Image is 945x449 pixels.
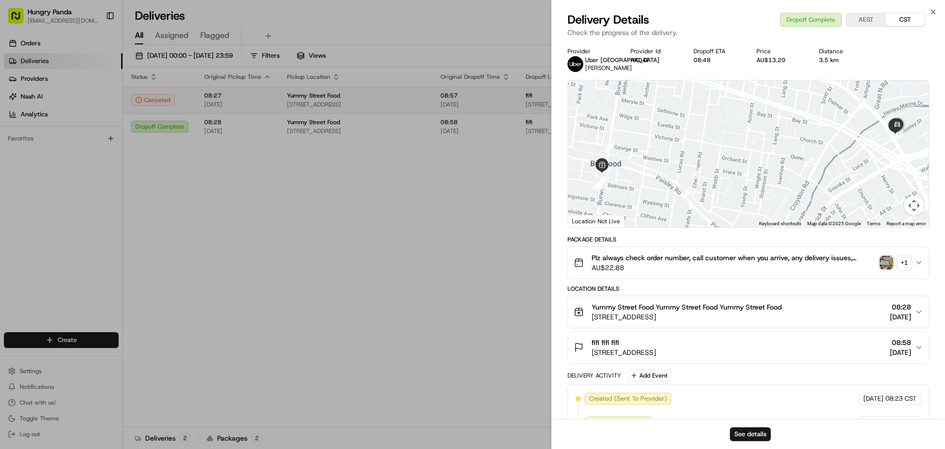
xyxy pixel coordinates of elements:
[567,47,615,55] div: Provider
[570,214,603,227] img: Google
[880,256,911,270] button: photo_proof_of_pickup image+1
[603,141,614,152] div: 6
[44,104,135,112] div: We're available if you need us!
[693,56,741,64] div: 08:48
[890,312,911,322] span: [DATE]
[593,178,604,189] div: 4
[570,214,603,227] a: Open this area in Google Maps (opens a new window)
[897,256,911,270] div: + 1
[589,394,667,403] span: Created (Sent To Provider)
[592,178,603,189] div: 2
[31,153,80,161] span: [PERSON_NAME]
[83,221,91,229] div: 💻
[855,100,866,111] div: 11
[26,64,162,74] input: Clear
[759,220,801,227] button: Keyboard shortcuts
[730,427,771,441] button: See details
[567,372,621,380] div: Delivery Activity
[44,94,161,104] div: Start new chat
[890,347,911,357] span: [DATE]
[803,156,814,167] div: 10
[568,215,625,227] div: Location Not Live
[756,47,804,55] div: Price
[890,338,911,347] span: 08:58
[592,312,782,322] span: [STREET_ADDRESS]
[20,153,28,161] img: 1736555255976-a54dd68f-1ca7-489b-9aae-adbdc363a1c4
[592,253,876,263] span: Plz always check order number, call customer when you arrive, any delivery issues, Contact WhatsA...
[167,97,179,109] button: Start new chat
[904,196,924,215] button: Map camera controls
[885,13,925,26] button: CST
[567,12,649,28] span: Delivery Details
[10,94,28,112] img: 1736555255976-a54dd68f-1ca7-489b-9aae-adbdc363a1c4
[592,302,782,312] span: Yummy Street Food Yummy Street Food Yummy Street Food
[568,296,929,328] button: Yummy Street Food Yummy Street Food Yummy Street Food[STREET_ADDRESS]08:28[DATE]
[568,332,929,363] button: fifi fifi fifi[STREET_ADDRESS]08:58[DATE]
[10,10,30,30] img: Nash
[819,56,866,64] div: 3.5 km
[98,244,119,252] span: Pylon
[93,220,158,230] span: API Documentation
[87,153,110,161] span: 8月19日
[592,263,876,273] span: AU$22.88
[693,47,741,55] div: Dropoff ETA
[890,302,911,312] span: 08:28
[627,370,671,381] button: Add Event
[819,47,866,55] div: Distance
[21,94,38,112] img: 1753817452368-0c19585d-7be3-40d9-9a41-2dc781b3d1eb
[10,143,26,159] img: Bea Lacdao
[567,236,929,243] div: Package Details
[630,47,678,55] div: Provider Id
[38,179,61,187] span: 8月15日
[69,244,119,252] a: Powered byPylon
[681,187,692,198] div: 8
[10,39,179,55] p: Welcome 👋
[6,216,79,234] a: 📗Knowledge Base
[10,221,18,229] div: 📗
[598,173,609,184] div: 3
[589,418,648,427] span: Not Assigned Driver
[585,56,660,64] span: Uber [GEOGRAPHIC_DATA]
[807,221,861,226] span: Map data ©2025 Google
[567,28,929,37] p: Check the progress of the delivery.
[863,418,883,427] span: [DATE]
[846,13,885,26] button: AEST
[153,126,179,138] button: See all
[592,338,619,347] span: fifi fifi fifi
[79,216,162,234] a: 💻API Documentation
[567,56,583,72] img: uber-new-logo.jpeg
[630,56,649,64] button: AA04F
[82,153,85,161] span: •
[885,418,916,427] span: 08:23 CST
[691,168,702,178] div: 9
[867,221,881,226] a: Terms
[10,128,66,136] div: Past conversations
[567,285,929,293] div: Location Details
[885,394,916,403] span: 08:23 CST
[585,64,632,72] span: [PERSON_NAME]
[886,221,926,226] a: Report a map error
[596,179,606,190] div: 1
[863,394,883,403] span: [DATE]
[568,247,929,278] button: Plz always check order number, call customer when you arrive, any delivery issues, Contact WhatsA...
[681,186,692,197] div: 7
[592,347,656,357] span: [STREET_ADDRESS]
[880,256,893,270] img: photo_proof_of_pickup image
[20,220,75,230] span: Knowledge Base
[756,56,804,64] div: AU$13.20
[32,179,36,187] span: •
[599,168,610,178] div: 5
